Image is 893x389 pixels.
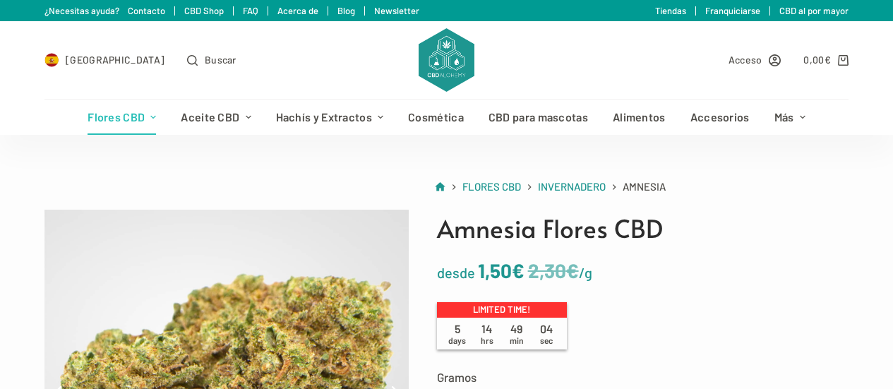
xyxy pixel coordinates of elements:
[437,302,567,318] p: Limited time!
[705,5,760,16] a: Franquiciarse
[462,180,521,193] span: Flores CBD
[76,100,818,135] nav: Menú de cabecera
[678,100,762,135] a: Accesorios
[538,180,606,193] span: Invernadero
[528,258,579,282] bdi: 2,30
[540,335,553,345] span: sec
[243,5,258,16] a: FAQ
[462,178,521,196] a: Flores CBD
[263,100,396,135] a: Hachís y Extractos
[437,367,849,387] label: Gramos
[277,5,318,16] a: Acerca de
[396,100,477,135] a: Cosmética
[437,210,849,247] h1: Amnesia Flores CBD
[532,322,561,346] span: 04
[448,335,466,345] span: days
[472,322,502,346] span: 14
[825,54,831,66] span: €
[803,54,831,66] bdi: 0,00
[623,178,666,196] span: Amnesia
[437,264,475,281] span: desde
[655,5,686,16] a: Tiendas
[729,52,762,68] span: Acceso
[184,5,224,16] a: CBD Shop
[419,28,474,92] img: CBD Alchemy
[478,258,525,282] bdi: 1,50
[169,100,263,135] a: Aceite CBD
[600,100,678,135] a: Alimentos
[187,52,236,68] button: Abrir formulario de búsqueda
[44,52,164,68] a: Select Country
[205,52,236,68] span: Buscar
[44,53,59,67] img: ES Flag
[729,52,781,68] a: Acceso
[76,100,169,135] a: Flores CBD
[481,335,493,345] span: hrs
[538,178,606,196] a: Invernadero
[510,335,524,345] span: min
[512,258,525,282] span: €
[443,322,472,346] span: 5
[44,5,165,16] a: ¿Necesitas ayuda? Contacto
[374,5,419,16] a: Newsletter
[579,264,592,281] span: /g
[66,52,164,68] span: [GEOGRAPHIC_DATA]
[476,100,600,135] a: CBD para mascotas
[502,322,532,346] span: 49
[566,258,579,282] span: €
[762,100,817,135] a: Más
[803,52,848,68] a: Carro de compra
[779,5,849,16] a: CBD al por mayor
[337,5,355,16] a: Blog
